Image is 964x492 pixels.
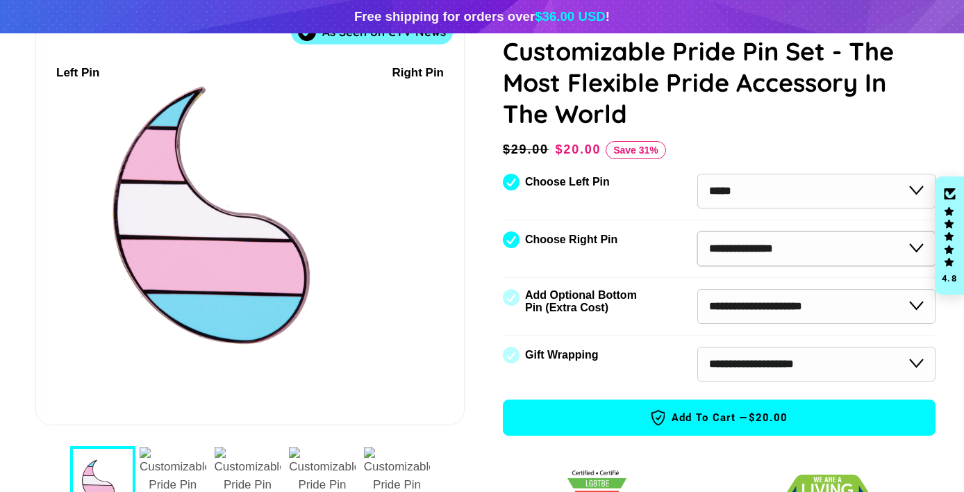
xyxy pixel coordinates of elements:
[36,8,464,425] div: 1 / 7
[749,410,788,425] span: $20.00
[503,140,552,159] span: $29.00
[525,349,598,361] label: Gift Wrapping
[556,142,601,156] span: $20.00
[524,409,914,427] span: Add to Cart —
[525,289,642,314] label: Add Optional Bottom Pin (Extra Cost)
[941,274,958,283] div: 4.8
[392,64,444,83] div: Right Pin
[935,177,964,295] div: Click to open Judge.me floating reviews tab
[354,7,610,26] div: Free shipping for orders over !
[503,400,936,436] button: Add to Cart —$20.00
[525,176,610,188] label: Choose Left Pin
[606,141,666,159] span: Save 31%
[525,233,617,246] label: Choose Right Pin
[535,9,606,24] span: $36.00 USD
[503,35,936,129] h1: Customizable Pride Pin Set - The Most Flexible Pride Accessory In The World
